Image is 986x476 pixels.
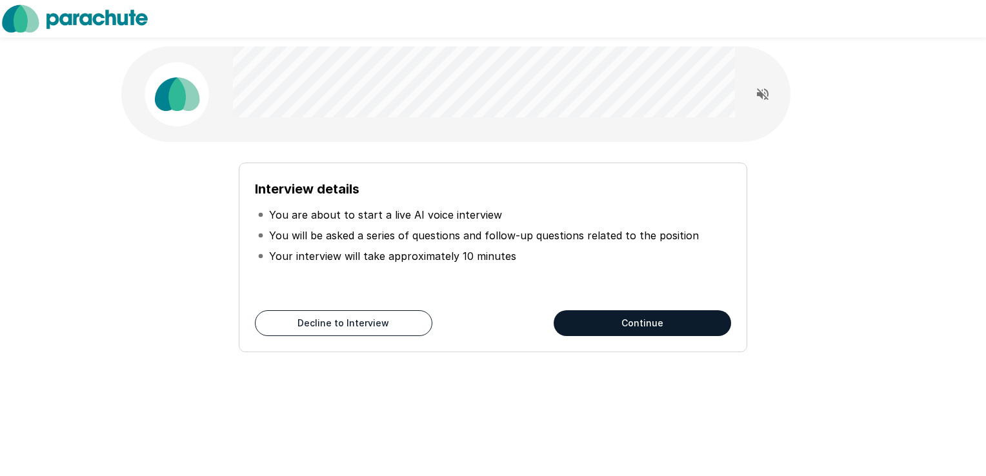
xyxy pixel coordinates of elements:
button: Continue [554,310,731,336]
button: Decline to Interview [255,310,432,336]
p: You will be asked a series of questions and follow-up questions related to the position [269,228,699,243]
img: parachute_avatar.png [145,62,209,126]
p: You are about to start a live AI voice interview [269,207,502,223]
p: Your interview will take approximately 10 minutes [269,248,516,264]
b: Interview details [255,181,359,197]
button: Read questions aloud [750,81,776,107]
